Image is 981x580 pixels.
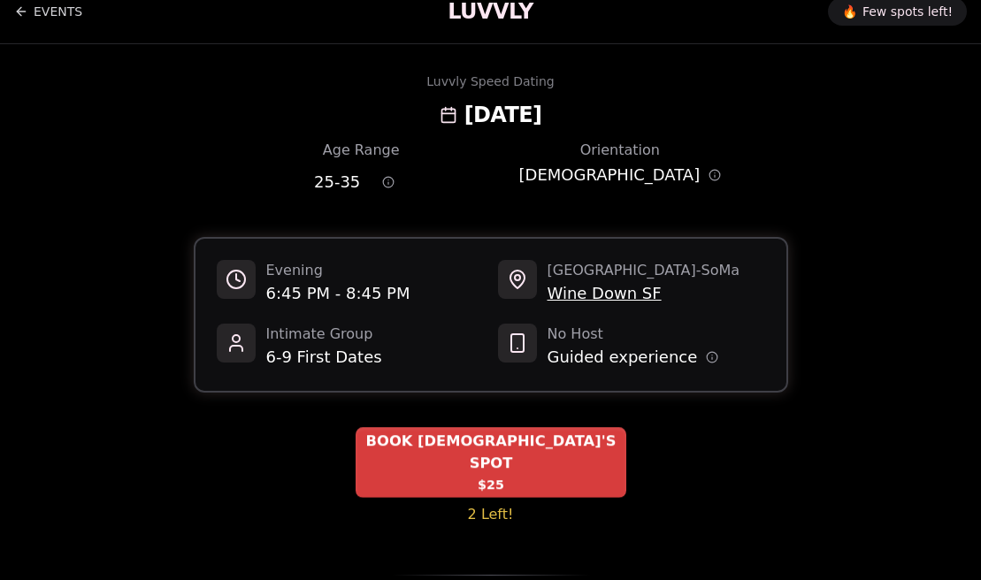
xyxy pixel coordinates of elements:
span: 🔥 [842,3,857,20]
h2: [DATE] [464,101,542,129]
span: No Host [548,324,719,345]
div: Luvvly Speed Dating [426,72,554,90]
span: Few spots left! [862,3,953,20]
span: $25 [478,476,504,493]
span: 2 Left! [468,504,514,525]
span: 25 - 35 [314,170,360,195]
span: [DEMOGRAPHIC_DATA] [519,163,701,187]
div: Age Range [260,140,463,161]
span: [GEOGRAPHIC_DATA] - SoMa [548,260,740,281]
button: Host information [706,351,718,363]
span: 6-9 First Dates [266,345,382,370]
button: Age range information [369,163,408,202]
button: Orientation information [709,169,721,181]
span: 6:45 PM - 8:45 PM [266,281,410,306]
span: Intimate Group [266,324,382,345]
span: Guided experience [548,345,698,370]
span: Wine Down SF [548,281,740,306]
span: BOOK [DEMOGRAPHIC_DATA]'S SPOT [356,431,626,474]
div: Orientation [519,140,722,161]
span: Evening [266,260,410,281]
button: BOOK QUEER WOMEN'S SPOT - 2 Left! [356,427,626,498]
